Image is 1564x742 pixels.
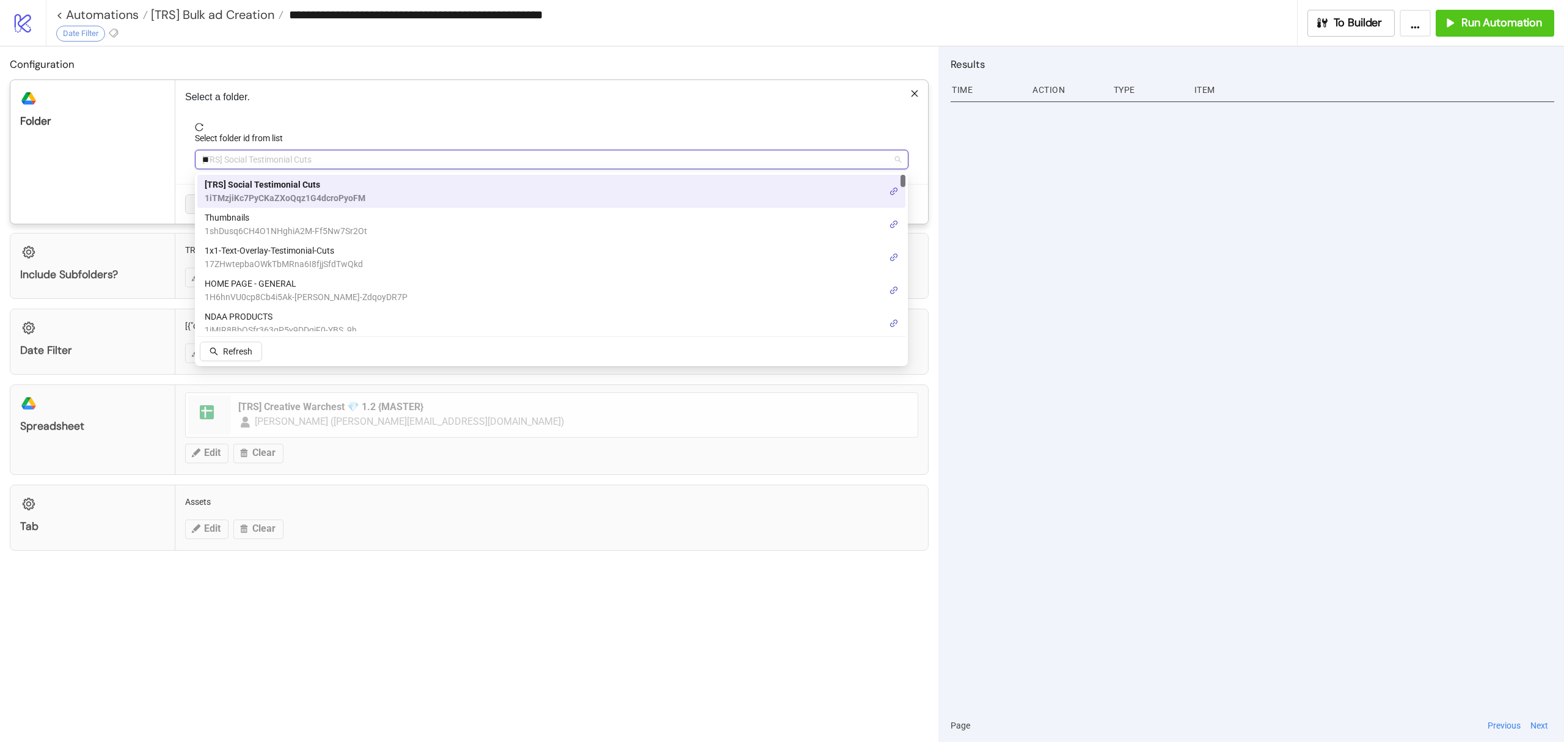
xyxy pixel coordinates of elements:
[202,150,901,169] span: [TRS] Social Testimonial Cuts
[205,191,365,205] span: 1iTMzjiKc7PyCKaZXoQqz1G4dcroPyoFM
[185,90,918,105] p: Select a folder.
[205,211,367,224] span: Thumbnails
[195,131,291,145] label: Select folder id from list
[890,220,898,229] span: link
[223,347,252,356] span: Refresh
[1334,16,1383,30] span: To Builder
[205,257,363,271] span: 17ZHwtepbaOWkTbMRna6I8fjjSfdTwQkd
[890,317,898,330] a: link
[890,286,898,295] span: link
[890,319,898,328] span: link
[1307,10,1395,37] button: To Builder
[1193,78,1554,101] div: Item
[890,284,898,297] a: link
[56,9,148,21] a: < Automations
[910,89,919,98] span: close
[148,9,283,21] a: [TRS] Bulk ad Creation
[890,218,898,231] a: link
[205,310,357,323] span: NDAA PRODUCTS
[1031,78,1103,101] div: Action
[890,185,898,198] a: link
[197,241,905,274] div: 1x1-Text-Overlay-Testimonial-Cuts
[195,123,908,131] span: reload
[10,56,929,72] h2: Configuration
[56,26,105,42] div: Date Filter
[951,78,1023,101] div: Time
[185,194,230,214] button: Cancel
[1400,10,1431,37] button: ...
[205,244,363,257] span: 1x1-Text-Overlay-Testimonial-Cuts
[148,7,274,23] span: [TRS] Bulk ad Creation
[205,277,407,290] span: HOME PAGE - GENERAL
[1527,719,1552,732] button: Next
[197,274,905,307] div: HOME PAGE - GENERAL
[197,307,905,340] div: NDAA PRODUCTS
[205,178,365,191] span: [TRS] Social Testimonial Cuts
[1436,10,1554,37] button: Run Automation
[1113,78,1185,101] div: Type
[890,253,898,262] span: link
[890,251,898,264] a: link
[20,114,165,128] div: Folder
[1484,719,1524,732] button: Previous
[1461,16,1542,30] span: Run Automation
[205,224,367,238] span: 1shDusq6CH4O1NHghiA2M-Ff5Nw7Sr2Ot
[205,323,357,337] span: 1jMIR8BbOSfr363gP5y9DDgjF0-YBS_9h
[197,208,905,241] div: Thumbnails
[951,56,1554,72] h2: Results
[210,347,218,356] span: search
[197,175,905,208] div: [TRS] Social Testimonial Cuts
[205,290,407,304] span: 1H6hnVU0cp8Cb4i5Ak-[PERSON_NAME]-ZdqoyDR7P
[951,719,970,732] span: Page
[200,342,262,361] button: Refresh
[890,187,898,196] span: link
